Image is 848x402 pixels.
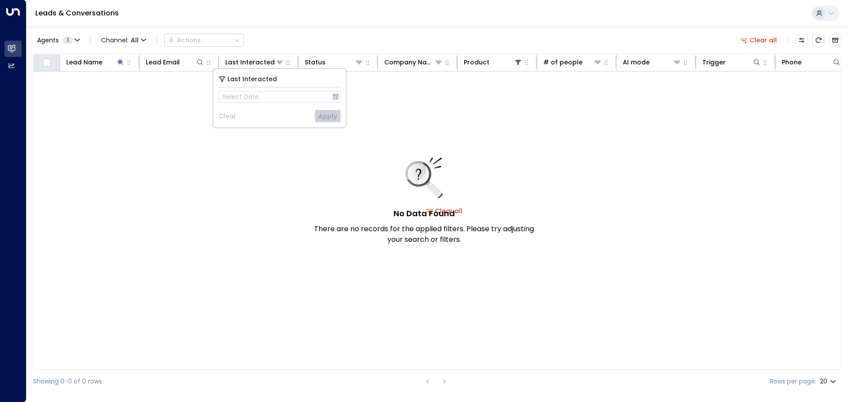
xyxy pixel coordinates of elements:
div: Status [305,57,363,68]
button: Archived Leads [829,34,841,46]
div: Last Interacted [225,57,284,68]
div: Lead Name [66,57,125,68]
div: Trigger [702,57,761,68]
span: Channel: [98,34,150,46]
button: Clear all [737,34,781,46]
div: Product [464,57,489,68]
div: Status [305,57,326,68]
button: Channel:All [98,34,150,46]
span: Toggle select all [41,57,52,68]
button: Agents1 [33,34,83,46]
div: Button group with a nested menu [164,34,244,47]
span: Select Date [223,93,259,100]
div: AI mode [623,57,650,68]
div: Showing 0-0 of 0 rows [33,377,102,386]
span: Refresh [812,34,825,46]
div: AI mode [623,57,681,68]
div: Phone [782,57,841,68]
span: All [131,37,139,44]
div: # of people [543,57,602,68]
span: Agents [37,37,59,43]
span: Last Interacted [227,74,277,84]
span: 1 [62,37,73,44]
button: Actions [164,34,244,47]
div: # of people [543,57,583,68]
a: Leads & Conversations [35,8,119,18]
div: Actions [168,36,201,44]
div: Lead Name [66,57,102,68]
div: Trigger [702,57,726,68]
nav: pagination navigation [422,376,450,387]
button: Customize [795,34,808,46]
button: Select Date [219,91,341,103]
div: Product [464,57,522,68]
div: Company Name [384,57,434,68]
button: Clear [219,113,236,120]
p: There are no records for the applied filters. Please try adjusting your search or filters. [314,224,534,245]
div: Phone [782,57,802,68]
label: Rows per page: [770,377,816,386]
div: Lead Email [146,57,204,68]
div: 20 [820,375,838,388]
h5: No Data Found [394,207,455,219]
div: Lead Email [146,57,180,68]
div: Last Interacted [225,57,275,68]
div: Company Name [384,57,443,68]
